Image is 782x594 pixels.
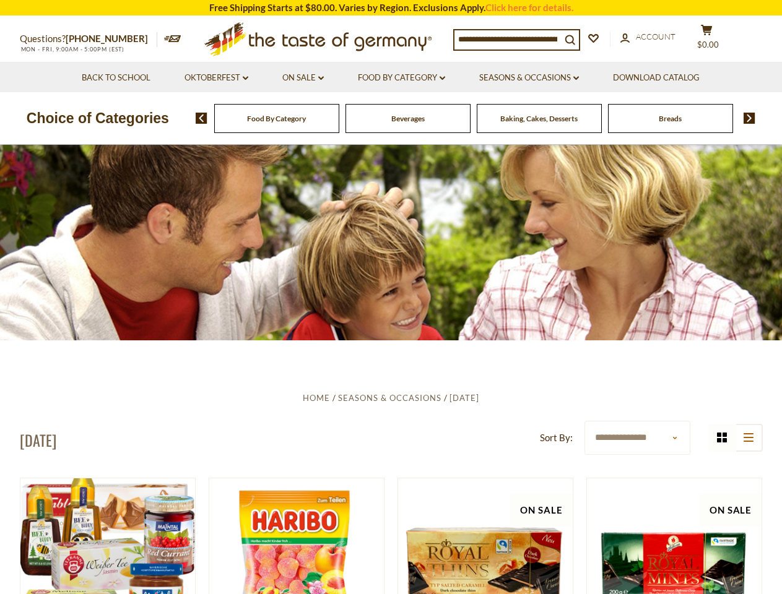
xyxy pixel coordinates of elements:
[196,113,207,124] img: previous arrow
[20,31,157,47] p: Questions?
[247,114,306,123] a: Food By Category
[185,71,248,85] a: Oktoberfest
[613,71,700,85] a: Download Catalog
[338,393,441,403] a: Seasons & Occasions
[391,114,425,123] a: Beverages
[485,2,573,13] a: Click here for details.
[20,431,56,449] h1: [DATE]
[82,71,150,85] a: Back to School
[479,71,579,85] a: Seasons & Occasions
[636,32,676,41] span: Account
[358,71,445,85] a: Food By Category
[66,33,148,44] a: [PHONE_NUMBER]
[282,71,324,85] a: On Sale
[620,30,676,44] a: Account
[20,46,125,53] span: MON - FRI, 9:00AM - 5:00PM (EST)
[744,113,755,124] img: next arrow
[689,24,726,55] button: $0.00
[500,114,578,123] a: Baking, Cakes, Desserts
[303,393,330,403] a: Home
[540,430,573,445] label: Sort By:
[450,393,479,403] a: [DATE]
[697,40,719,49] span: $0.00
[659,114,682,123] a: Breads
